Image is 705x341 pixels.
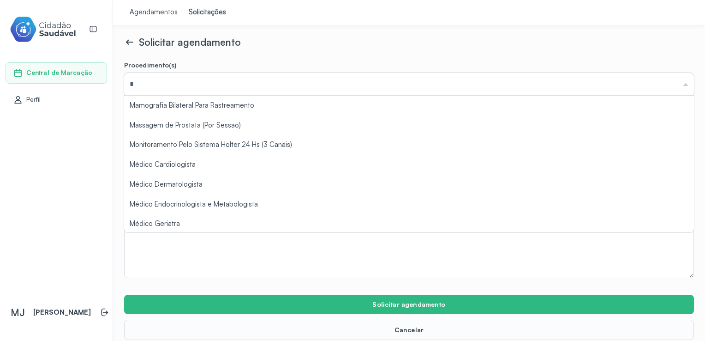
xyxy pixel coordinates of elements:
[33,308,91,317] p: [PERSON_NAME]
[124,155,694,175] li: Médico Cardiologista
[11,306,25,318] span: MJ
[124,175,694,195] li: Médico Dermatologista
[13,68,99,78] a: Central de Marcação
[26,96,41,104] span: Perfil
[10,15,76,44] img: cidadao-saudavel-filled-logo.svg
[124,61,177,69] span: Procedimento(s)
[130,8,178,17] div: Agendamentos
[124,96,694,116] li: Mamografia Bilateral Para Rastreamento
[13,95,99,104] a: Perfil
[139,36,241,48] span: Solicitar agendamento
[124,135,694,155] li: Monitoramento Pelo Sistema Holter 24 Hs (3 Canais)
[124,320,694,340] button: Cancelar
[124,214,694,234] li: Médico Geriatra
[189,8,226,17] div: Solicitações
[124,116,694,135] li: Massagem de Prostata (Por Sessao)
[26,69,92,77] span: Central de Marcação
[124,195,694,214] li: Médico Endocrinologista e Metabologista
[124,295,694,314] button: Solicitar agendamento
